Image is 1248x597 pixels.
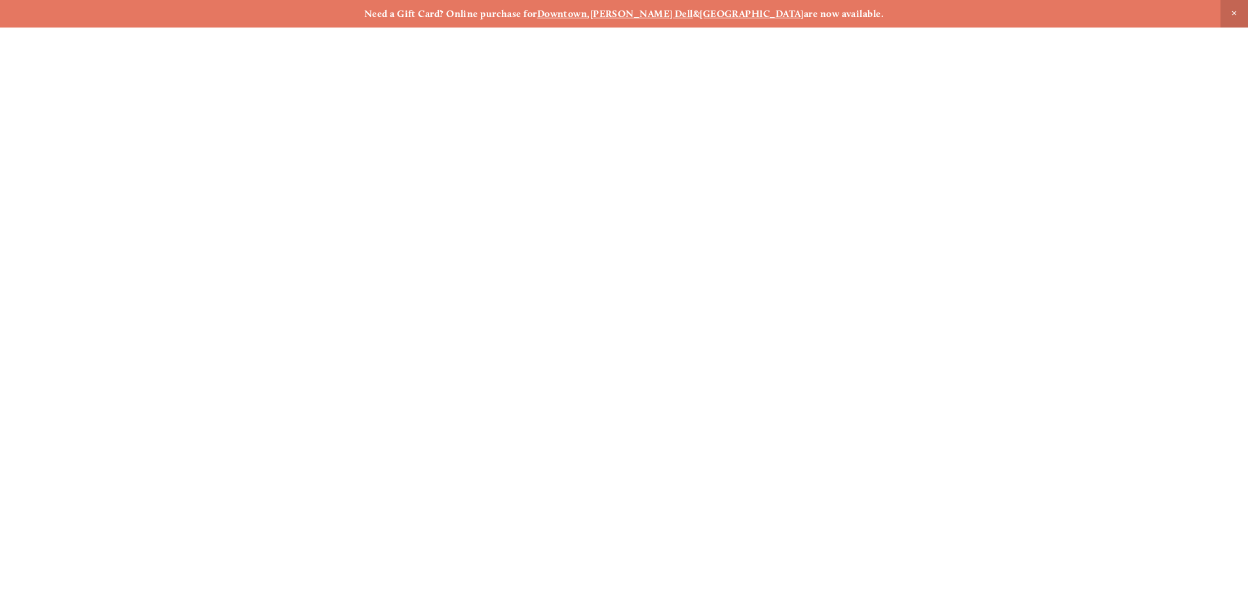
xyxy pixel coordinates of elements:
[700,8,804,20] a: [GEOGRAPHIC_DATA]
[537,8,588,20] a: Downtown
[693,8,700,20] strong: &
[364,8,537,20] strong: Need a Gift Card? Online purchase for
[804,8,884,20] strong: are now available.
[590,8,693,20] a: [PERSON_NAME] Dell
[587,8,590,20] strong: ,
